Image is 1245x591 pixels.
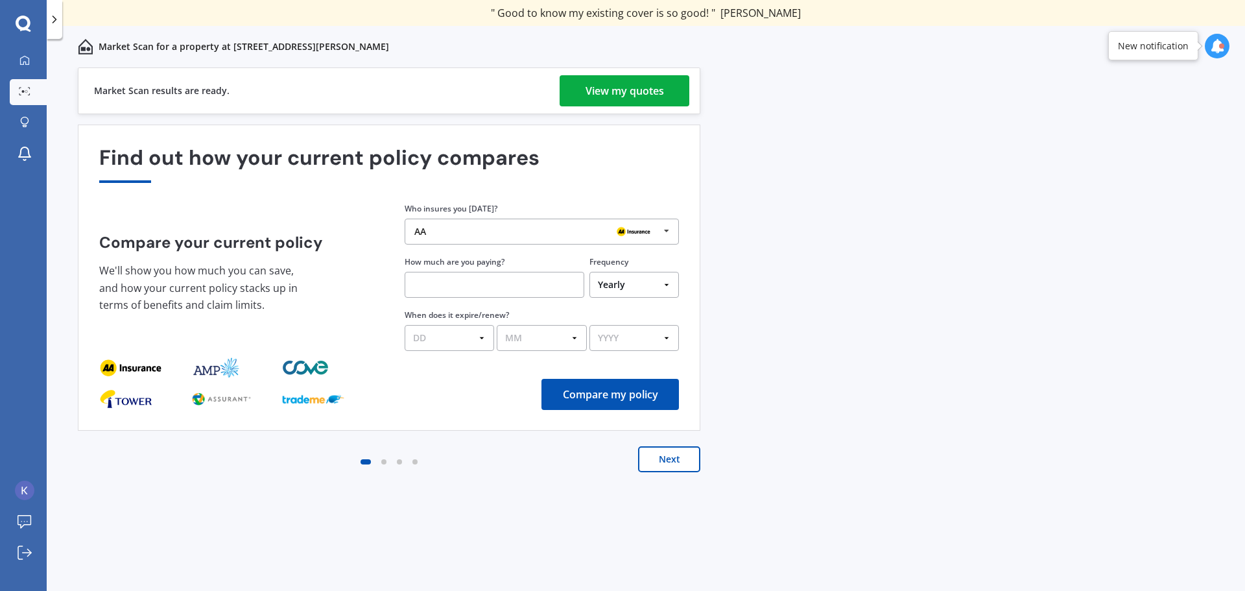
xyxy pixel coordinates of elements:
[99,234,373,252] h4: Compare your current policy
[99,389,152,409] img: provider_logo_0
[638,446,700,472] button: Next
[99,262,307,314] p: We'll show you how much you can save, and how your current policy stacks up in terms of benefits ...
[94,68,230,114] div: Market Scan results are ready.
[282,357,331,378] img: provider_logo_2
[15,481,34,500] img: ACg8ocI33G2qCbYgbRTEi1DpgHk2mQr-Md7FzcrrRnAfpC0C0G0=s96-c
[613,224,654,239] img: AA.webp
[191,357,241,378] img: provider_logo_1
[586,75,664,106] div: View my quotes
[414,227,426,236] div: AA
[99,40,389,53] p: Market Scan for a property at [STREET_ADDRESS][PERSON_NAME]
[560,75,689,106] a: View my quotes
[78,39,93,54] img: home-and-contents.b802091223b8502ef2dd.svg
[405,309,509,320] label: When does it expire/renew?
[99,146,679,183] div: Find out how your current policy compares
[541,379,679,410] button: Compare my policy
[99,357,161,378] img: provider_logo_0
[282,389,344,409] img: provider_logo_2
[589,256,628,267] label: Frequency
[191,389,253,409] img: provider_logo_1
[405,203,497,214] label: Who insures you [DATE]?
[1118,40,1189,53] div: New notification
[405,256,504,267] label: How much are you paying?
